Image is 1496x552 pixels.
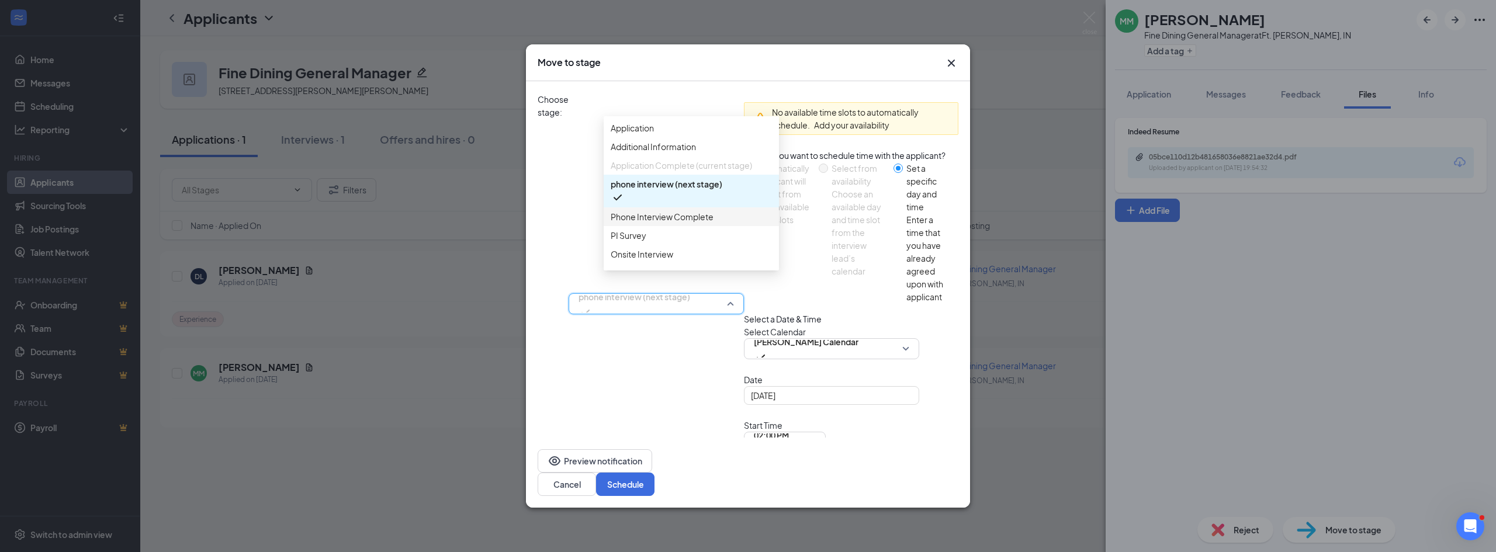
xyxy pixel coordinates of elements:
[596,473,654,496] button: Schedule
[611,248,673,261] span: Onsite Interview
[579,305,593,320] svg: Checkmark
[744,419,826,432] span: Start Time
[944,56,958,70] svg: Cross
[754,350,768,364] svg: Checkmark
[611,159,752,172] span: Application Complete (current stage)
[579,288,690,305] span: phone interview (next stage)
[832,162,884,188] div: Select from availability
[814,119,889,131] button: Add your availability
[744,325,958,338] span: Select Calendar
[744,373,958,386] span: Date
[548,454,562,468] svg: Eye
[906,162,949,213] div: Set a specific day and time
[832,188,884,277] div: Choose an available day and time slot from the interview lead’s calendar
[753,112,767,126] svg: Warning
[772,106,949,131] div: No available time slots to automatically schedule.
[751,389,910,402] input: Aug 26, 2025
[538,56,601,69] h3: Move to stage
[611,229,646,242] span: PI Survey
[611,178,722,190] span: phone interview (next stage)
[757,175,809,226] div: Applicant will select from your available time slots
[611,140,696,153] span: Additional Information
[754,333,858,350] span: [PERSON_NAME] Calendar
[538,93,569,515] span: Choose stage:
[944,56,958,70] button: Close
[611,190,625,204] svg: Checkmark
[1456,512,1484,540] iframe: Intercom live chat
[611,121,654,134] span: Application
[744,149,958,162] div: How do you want to schedule time with the applicant?
[538,449,652,473] button: EyePreview notification
[538,473,596,496] button: Cancel
[744,313,958,325] div: Select a Date & Time
[906,213,949,303] div: Enter a time that you have already agreed upon with applicant
[611,210,714,223] span: Phone Interview Complete
[611,266,714,279] span: Onsite Interview Complete
[754,426,789,444] span: 02:00 PM
[757,162,809,175] div: Automatically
